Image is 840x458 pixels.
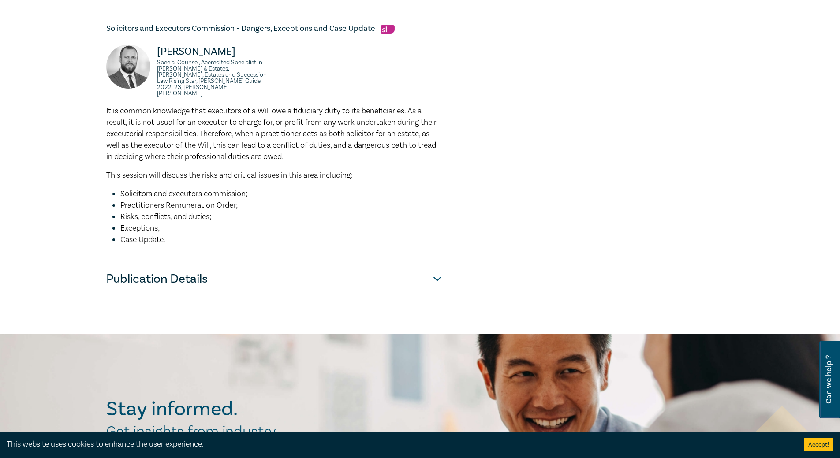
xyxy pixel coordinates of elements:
span: Practitioners Remuneration Order; [120,200,238,210]
img: Jack Conway [106,45,150,89]
span: Can we help ? [825,346,833,413]
span: Solicitors and executors commission; [120,189,248,199]
small: Special Counsel, Accredited Specialist in [PERSON_NAME] & Estates, [PERSON_NAME], Estates and Suc... [157,60,269,97]
span: Case Update. [120,235,165,245]
button: Publication Details [106,266,441,292]
h5: Solicitors and Executors Commission - Dangers, Exceptions and Case Update [106,23,441,34]
span: It is common knowledge that executors of a Will owe a fiduciary duty to its beneficiaries. As a r... [106,106,437,162]
button: Accept cookies [804,438,833,451]
div: This website uses cookies to enhance the user experience. [7,439,791,450]
h2: Stay informed. [106,398,314,421]
span: Risks, conflicts, and duties; [120,212,212,222]
p: [PERSON_NAME] [157,45,269,59]
span: This session will discuss the risks and critical issues in this area including: [106,170,352,180]
span: Exceptions; [120,223,160,233]
img: Substantive Law [381,25,395,34]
